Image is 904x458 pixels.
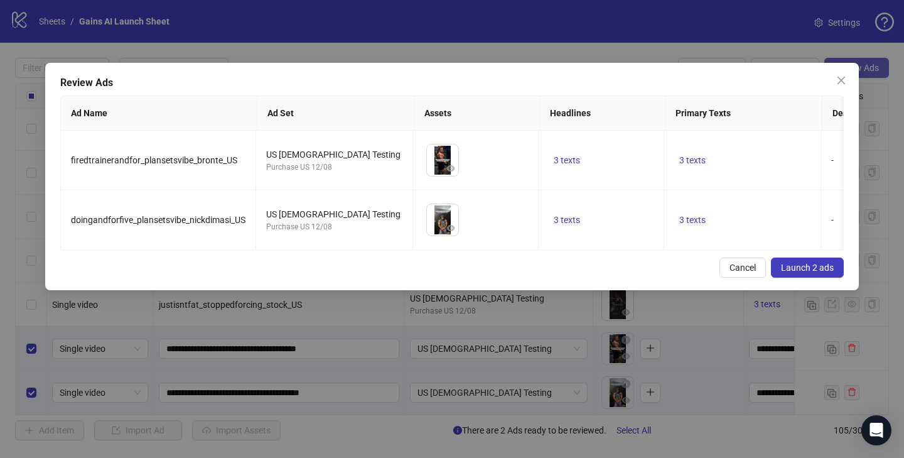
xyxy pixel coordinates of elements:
th: Ad Set [257,96,414,131]
button: Preview [443,161,458,176]
button: Launch 2 ads [771,258,844,278]
div: Purchase US 12/08 [266,221,402,233]
span: Cancel [729,263,756,273]
div: US [DEMOGRAPHIC_DATA] Testing [266,148,402,161]
div: Open Intercom Messenger [861,415,891,445]
span: eye [446,164,455,173]
th: Headlines [540,96,665,131]
span: 3 texts [554,215,580,225]
button: Preview [443,221,458,236]
button: 3 texts [674,212,711,227]
th: Assets [414,96,540,131]
span: - [831,215,834,225]
span: close [836,75,846,85]
div: Purchase US 12/08 [266,161,402,173]
img: Asset 1 [427,144,458,176]
span: Launch 2 ads [781,263,834,273]
button: Cancel [719,258,766,278]
span: - [831,155,834,165]
span: firedtrainerandfor_plansetsvibe_bronte_US [71,155,237,165]
th: Primary Texts [665,96,822,131]
button: 3 texts [549,153,585,168]
button: 3 texts [674,153,711,168]
span: 3 texts [554,155,580,165]
span: doingandforfive_plansetsvibe_nickdimasi_US [71,215,245,225]
div: Review Ads [60,75,844,90]
th: Ad Name [61,96,257,131]
span: 3 texts [679,155,706,165]
span: eye [446,224,455,232]
button: 3 texts [549,212,585,227]
div: US [DEMOGRAPHIC_DATA] Testing [266,207,402,221]
button: Close [831,70,851,90]
img: Asset 1 [427,204,458,236]
span: 3 texts [679,215,706,225]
